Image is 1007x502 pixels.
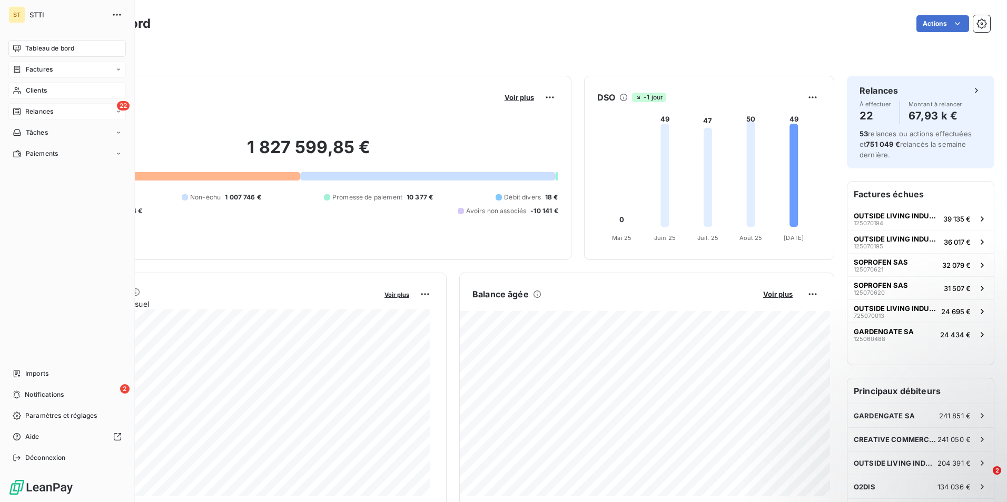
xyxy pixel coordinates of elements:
span: 751 049 € [866,140,900,148]
span: Promesse de paiement [332,193,402,202]
span: 10 377 € [407,193,433,202]
h4: 22 [860,107,891,124]
button: GARDENGATE SA12506048824 434 € [847,323,994,346]
iframe: Intercom live chat [971,466,996,491]
h6: Relances [860,84,898,97]
span: 24 434 € [940,330,971,339]
span: Imports [25,369,48,378]
span: Débit divers [504,193,541,202]
span: 2 [120,384,130,394]
span: Non-échu [190,193,221,202]
span: Clients [26,86,47,95]
span: 125070195 [854,243,883,249]
h6: Factures échues [847,182,994,207]
h6: Principaux débiteurs [847,378,994,404]
span: Relances [25,107,53,116]
span: STTI [29,11,105,19]
span: 125060488 [854,336,885,342]
button: OUTSIDE LIVING INDUSTRIES FRAN12507019439 135 € [847,207,994,230]
span: 31 507 € [944,284,971,293]
span: Voir plus [384,291,409,298]
span: OUTSIDE LIVING INDUSTRIES FRAN [854,304,937,313]
span: 32 079 € [942,261,971,269]
img: Logo LeanPay [8,479,74,496]
span: 53 [860,129,868,138]
button: OUTSIDE LIVING INDUSTRIES FRAN12507019536 017 € [847,230,994,253]
button: Actions [916,15,969,32]
span: relances ou actions effectuées et relancés la semaine dernière. [860,129,972,159]
span: 2 [993,466,1001,475]
span: OUTSIDE LIVING INDUSTRIES FRAN [854,235,940,243]
tspan: Juil. 25 [697,234,718,242]
span: 134 036 € [937,483,971,491]
span: À effectuer [860,101,891,107]
span: 1 007 746 € [225,193,261,202]
tspan: [DATE] [784,234,804,242]
button: SOPROFEN SAS12507062132 079 € [847,253,994,276]
span: Paiements [26,149,58,158]
button: Voir plus [381,289,412,299]
a: Aide [8,428,126,445]
span: Voir plus [505,93,534,102]
span: GARDENGATE SA [854,327,914,336]
span: -1 jour [632,93,666,102]
tspan: Août 25 [739,234,762,242]
span: Paramètres et réglages [25,411,97,420]
span: 18 € [545,193,558,202]
span: Avoirs non associés [466,206,526,216]
span: Factures [26,65,53,74]
span: 24 695 € [941,307,971,316]
span: Voir plus [763,290,793,298]
span: O2DIS [854,483,875,491]
span: Chiffre d'affaires mensuel [60,298,377,309]
button: SOPROFEN SAS12507062031 507 € [847,276,994,299]
span: Montant à relancer [909,101,962,107]
span: Tâches [26,128,48,137]
button: Voir plus [760,289,796,299]
span: Aide [25,432,40,441]
iframe: Intercom notifications message [796,400,1007,474]
tspan: Juin 25 [654,234,676,242]
tspan: Mai 25 [612,234,631,242]
h6: DSO [597,91,615,104]
span: Tableau de bord [25,44,74,53]
span: SOPROFEN SAS [854,258,908,266]
span: OUTSIDE LIVING INDUSTRIES FRAN [854,212,939,220]
span: Déconnexion [25,453,66,463]
span: -10 141 € [530,206,558,216]
span: 725070013 [854,313,884,319]
h2: 1 827 599,85 € [60,137,558,168]
span: 125070620 [854,289,885,296]
span: 39 135 € [943,215,971,223]
button: Voir plus [501,93,537,102]
h6: Balance âgée [472,288,529,300]
span: 125070621 [854,266,883,273]
span: Notifications [25,390,64,399]
span: 22 [117,101,130,111]
span: 125070194 [854,220,883,226]
button: OUTSIDE LIVING INDUSTRIES FRAN72507001324 695 € [847,299,994,323]
div: ST [8,6,25,23]
span: 36 017 € [944,238,971,246]
span: SOPROFEN SAS [854,281,908,289]
h4: 67,93 k € [909,107,962,124]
